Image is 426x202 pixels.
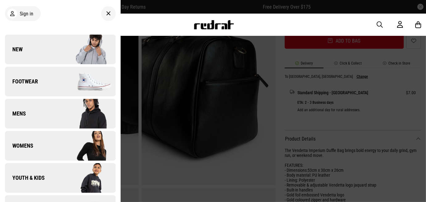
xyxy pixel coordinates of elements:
img: Redrat logo [193,20,234,29]
img: Company [60,66,115,97]
img: Company [60,34,115,65]
span: Mens [5,110,26,117]
a: Womens Company [5,131,116,161]
img: Company [60,162,115,193]
a: New Company [5,35,116,64]
span: Youth & Kids [5,174,45,182]
a: Mens Company [5,99,116,128]
img: Company [60,98,115,129]
img: Company [60,130,115,161]
span: Sign in [20,11,33,17]
span: Footwear [5,78,38,85]
a: Youth & Kids Company [5,163,116,193]
span: New [5,46,23,53]
span: Womens [5,142,33,149]
button: Open LiveChat chat widget [5,2,23,21]
a: Footwear Company [5,67,116,96]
